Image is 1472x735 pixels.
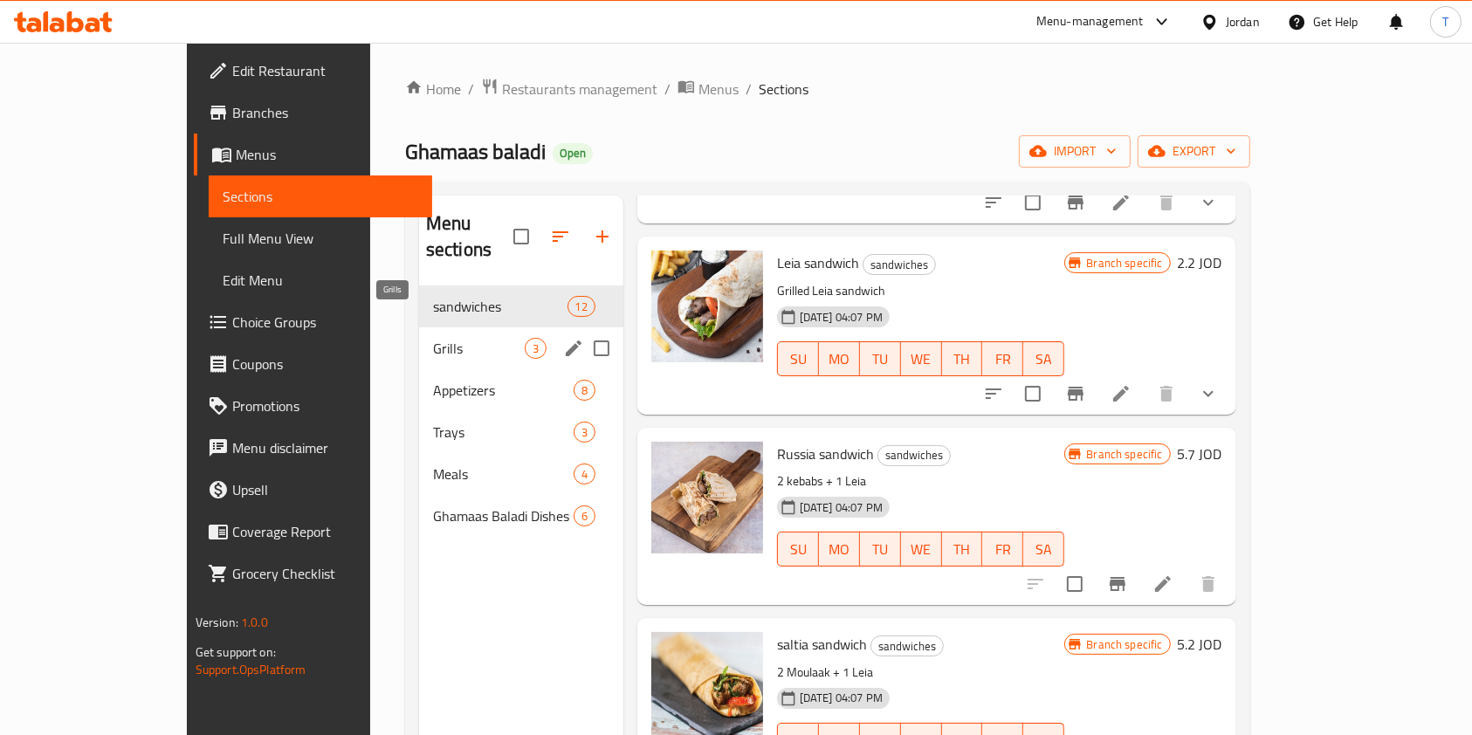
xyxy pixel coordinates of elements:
[574,424,595,441] span: 3
[1015,375,1051,412] span: Select to update
[1226,12,1260,31] div: Jordan
[232,395,419,416] span: Promotions
[553,143,593,164] div: Open
[1198,383,1219,404] svg: Show Choices
[871,636,943,656] span: sandwiches
[867,347,894,372] span: TU
[574,508,595,525] span: 6
[1015,184,1051,221] span: Select to update
[567,296,595,317] div: items
[232,479,419,500] span: Upsell
[1145,373,1187,415] button: delete
[574,422,595,443] div: items
[232,60,419,81] span: Edit Restaurant
[232,521,419,542] span: Coverage Report
[1079,446,1169,463] span: Branch specific
[194,343,433,385] a: Coupons
[1079,636,1169,653] span: Branch specific
[826,347,853,372] span: MO
[194,92,433,134] a: Branches
[232,354,419,374] span: Coupons
[877,445,951,466] div: sandwiches
[405,78,1250,100] nav: breadcrumb
[574,380,595,401] div: items
[194,553,433,594] a: Grocery Checklist
[503,218,540,255] span: Select all sections
[433,464,574,484] span: Meals
[777,662,1065,683] p: 2 Moulaak + 1 Leia
[949,347,976,372] span: TH
[419,411,623,453] div: Trays3
[1023,341,1064,376] button: SA
[908,537,935,562] span: WE
[819,341,860,376] button: MO
[1111,383,1132,404] a: Edit menu item
[746,79,752,100] li: /
[540,216,581,258] span: Sort sections
[426,210,513,263] h2: Menu sections
[1079,255,1169,271] span: Branch specific
[232,437,419,458] span: Menu disclaimer
[901,532,942,567] button: WE
[1145,182,1187,223] button: delete
[194,427,433,469] a: Menu disclaimer
[232,102,419,123] span: Branches
[481,78,657,100] a: Restaurants management
[1056,566,1093,602] span: Select to update
[574,505,595,526] div: items
[777,471,1065,492] p: 2 kebabs + 1 Leia
[793,499,890,516] span: [DATE] 04:07 PM
[1187,373,1229,415] button: show more
[1111,192,1132,213] a: Edit menu item
[1055,182,1097,223] button: Branch-specific-item
[1178,632,1222,656] h6: 5.2 JOD
[949,537,976,562] span: TH
[242,611,269,634] span: 1.0.0
[1033,141,1117,162] span: import
[678,78,739,100] a: Menus
[232,563,419,584] span: Grocery Checklist
[194,134,433,175] a: Menus
[1036,11,1144,32] div: Menu-management
[863,254,936,275] div: sandwiches
[878,445,950,465] span: sandwiches
[1178,251,1222,275] h6: 2.2 JOD
[419,278,623,544] nav: Menu sections
[1023,532,1064,567] button: SA
[1055,373,1097,415] button: Branch-specific-item
[863,255,935,275] span: sandwiches
[901,341,942,376] button: WE
[568,299,595,315] span: 12
[194,511,433,553] a: Coverage Report
[1152,574,1173,594] a: Edit menu item
[819,532,860,567] button: MO
[574,464,595,484] div: items
[942,532,983,567] button: TH
[793,309,890,326] span: [DATE] 04:07 PM
[194,50,433,92] a: Edit Restaurant
[196,611,238,634] span: Version:
[209,217,433,259] a: Full Menu View
[502,79,657,100] span: Restaurants management
[651,442,763,553] img: Russia sandwich
[860,341,901,376] button: TU
[419,495,623,537] div: Ghamaas Baladi Dishes6
[223,270,419,291] span: Edit Menu
[433,422,574,443] span: Trays
[468,79,474,100] li: /
[194,301,433,343] a: Choice Groups
[553,146,593,161] span: Open
[526,340,546,357] span: 3
[1019,135,1131,168] button: import
[867,537,894,562] span: TU
[860,532,901,567] button: TU
[574,466,595,483] span: 4
[433,505,574,526] span: Ghamaas Baladi Dishes
[651,251,763,362] img: Leia sandwich
[777,532,819,567] button: SU
[777,250,859,276] span: Leia sandwich
[826,537,853,562] span: MO
[405,79,461,100] a: Home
